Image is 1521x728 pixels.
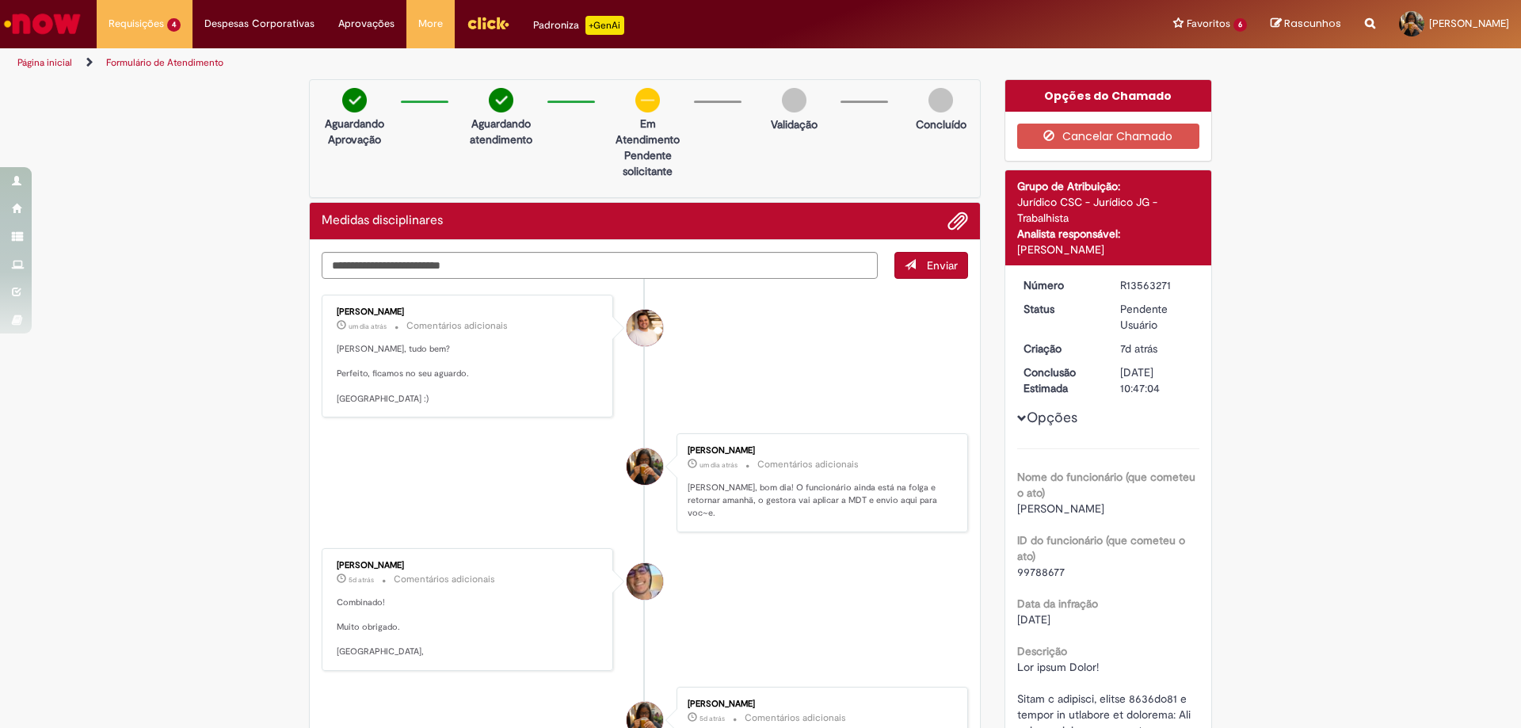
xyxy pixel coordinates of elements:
[700,460,738,470] time: 29/09/2025 09:09:22
[337,343,600,406] p: [PERSON_NAME], tudo bem? Perfeito, ficamos no seu aguardo. [GEOGRAPHIC_DATA] :)
[1017,178,1200,194] div: Grupo de Atribuição:
[109,16,164,32] span: Requisições
[1271,17,1341,32] a: Rascunhos
[1429,17,1509,30] span: [PERSON_NAME]
[1005,80,1212,112] div: Opções do Chamado
[700,714,725,723] span: 5d atrás
[1187,16,1230,32] span: Favoritos
[609,147,686,179] p: Pendente solicitante
[489,88,513,112] img: check-circle-green.png
[1017,501,1104,516] span: [PERSON_NAME]
[204,16,314,32] span: Despesas Corporativas
[927,258,958,273] span: Enviar
[1120,277,1194,293] div: R13563271
[635,88,660,112] img: circle-minus.png
[322,252,878,279] textarea: Digite sua mensagem aqui...
[609,116,686,147] p: Em Atendimento
[745,711,846,725] small: Comentários adicionais
[1017,597,1098,611] b: Data da infração
[757,458,859,471] small: Comentários adicionais
[627,310,663,346] div: Davi Carlo Macedo Da Silva
[1120,341,1157,356] time: 24/09/2025 14:26:54
[700,714,725,723] time: 26/09/2025 12:34:50
[1120,341,1194,356] div: 24/09/2025 14:26:54
[349,322,387,331] time: 29/09/2025 10:47:15
[1017,194,1200,226] div: Jurídico CSC - Jurídico JG - Trabalhista
[688,699,951,709] div: [PERSON_NAME]
[349,322,387,331] span: um dia atrás
[1120,364,1194,396] div: [DATE] 10:47:04
[585,16,624,35] p: +GenAi
[688,482,951,519] p: [PERSON_NAME], bom dia! O funcionário ainda está na folga e retornar amanhã, o gestora vai aplica...
[337,597,600,659] p: Combinado! Muito obrigado. [GEOGRAPHIC_DATA],
[627,563,663,600] div: Pedro Henrique De Oliveira Alves
[406,319,508,333] small: Comentários adicionais
[106,56,223,69] a: Formulário de Atendimento
[1012,277,1109,293] dt: Número
[1017,470,1195,500] b: Nome do funcionário (que cometeu o ato)
[928,88,953,112] img: img-circle-grey.png
[1017,242,1200,257] div: [PERSON_NAME]
[782,88,806,112] img: img-circle-grey.png
[1017,226,1200,242] div: Analista responsável:
[894,252,968,279] button: Enviar
[1017,124,1200,149] button: Cancelar Chamado
[1120,301,1194,333] div: Pendente Usuário
[349,575,374,585] time: 26/09/2025 13:49:15
[1017,565,1065,579] span: 99788677
[418,16,443,32] span: More
[1120,341,1157,356] span: 7d atrás
[349,575,374,585] span: 5d atrás
[12,48,1002,78] ul: Trilhas de página
[627,448,663,485] div: Gabriela Mourao Claudino
[1017,533,1185,563] b: ID do funcionário (que cometeu o ato)
[1012,364,1109,396] dt: Conclusão Estimada
[322,214,443,228] h2: Medidas disciplinares Histórico de tíquete
[17,56,72,69] a: Página inicial
[467,11,509,35] img: click_logo_yellow_360x200.png
[337,307,600,317] div: [PERSON_NAME]
[167,18,181,32] span: 4
[947,211,968,231] button: Adicionar anexos
[688,446,951,455] div: [PERSON_NAME]
[1017,644,1067,658] b: Descrição
[771,116,818,132] p: Validação
[342,88,367,112] img: check-circle-green.png
[337,561,600,570] div: [PERSON_NAME]
[2,8,83,40] img: ServiceNow
[338,16,395,32] span: Aprovações
[394,573,495,586] small: Comentários adicionais
[916,116,966,132] p: Concluído
[1233,18,1247,32] span: 6
[533,16,624,35] div: Padroniza
[700,460,738,470] span: um dia atrás
[463,116,539,147] p: Aguardando atendimento
[1012,301,1109,317] dt: Status
[1284,16,1341,31] span: Rascunhos
[1017,612,1050,627] span: [DATE]
[1012,341,1109,356] dt: Criação
[316,116,393,147] p: Aguardando Aprovação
